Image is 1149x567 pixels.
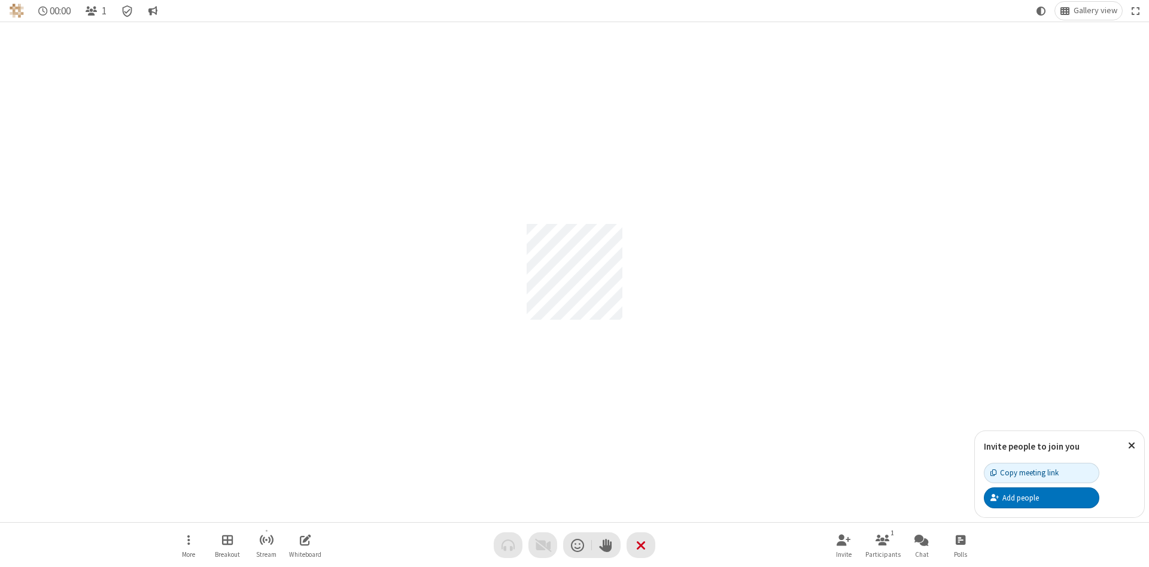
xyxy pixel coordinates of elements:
[954,551,967,558] span: Polls
[494,532,522,558] button: Audio problem - check your Internet connection or call by phone
[592,532,621,558] button: Raise hand
[984,441,1080,452] label: Invite people to join you
[50,5,71,17] span: 00:00
[182,551,195,558] span: More
[627,532,655,558] button: End or leave meeting
[102,5,107,17] span: 1
[143,2,162,20] button: Conversation
[1032,2,1051,20] button: Using system theme
[34,2,76,20] div: Timer
[904,528,940,562] button: Open chat
[116,2,139,20] div: Meeting details Encryption enabled
[984,463,1099,483] button: Copy meeting link
[171,528,206,562] button: Open menu
[256,551,276,558] span: Stream
[248,528,284,562] button: Start streaming
[984,487,1099,508] button: Add people
[287,528,323,562] button: Open shared whiteboard
[990,467,1059,478] div: Copy meeting link
[865,551,901,558] span: Participants
[215,551,240,558] span: Breakout
[943,528,978,562] button: Open poll
[289,551,321,558] span: Whiteboard
[80,2,111,20] button: Open participant list
[1055,2,1122,20] button: Change layout
[1119,431,1144,460] button: Close popover
[1127,2,1145,20] button: Fullscreen
[826,528,862,562] button: Invite participants (Alt+I)
[865,528,901,562] button: Open participant list
[1074,6,1117,16] span: Gallery view
[209,528,245,562] button: Manage Breakout Rooms
[836,551,852,558] span: Invite
[528,532,557,558] button: Video
[887,527,898,538] div: 1
[915,551,929,558] span: Chat
[10,4,24,18] img: QA Selenium DO NOT DELETE OR CHANGE
[563,532,592,558] button: Send a reaction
